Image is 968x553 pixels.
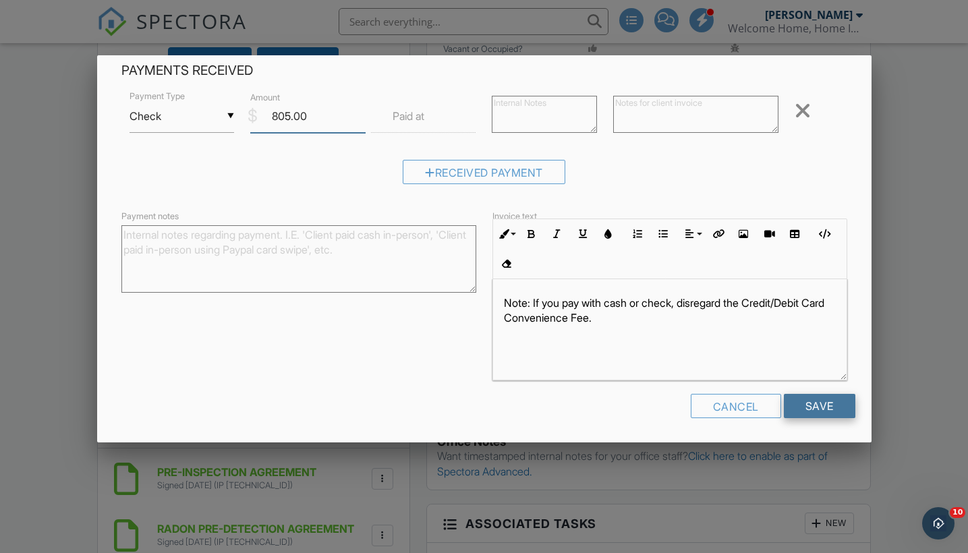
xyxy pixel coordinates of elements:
[782,221,807,247] button: Insert Table
[250,92,280,104] label: Amount
[121,210,179,223] label: Payment notes
[504,295,836,326] p: Note: If you pay with cash or check, disregard the Credit/Debit Card Convenience Fee.
[130,90,185,103] label: Payment Type
[544,221,570,247] button: Italic (⌘I)
[756,221,782,247] button: Insert Video
[493,221,519,247] button: Inline Style
[492,210,537,223] label: Invoice text
[248,105,258,127] div: $
[922,507,955,540] iframe: Intercom live chat
[121,62,847,80] h4: Payments Received
[596,221,621,247] button: Colors
[403,160,565,184] div: Received Payment
[784,394,855,418] input: Save
[705,221,731,247] button: Insert Link (⌘K)
[519,221,544,247] button: Bold (⌘B)
[679,221,705,247] button: Align
[650,221,676,247] button: Unordered List
[811,221,836,247] button: Code View
[691,394,781,418] div: Cancel
[393,109,424,123] label: Paid at
[731,221,756,247] button: Insert Image (⌘P)
[625,221,650,247] button: Ordered List
[570,221,596,247] button: Underline (⌘U)
[403,169,565,183] a: Received Payment
[950,507,965,518] span: 10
